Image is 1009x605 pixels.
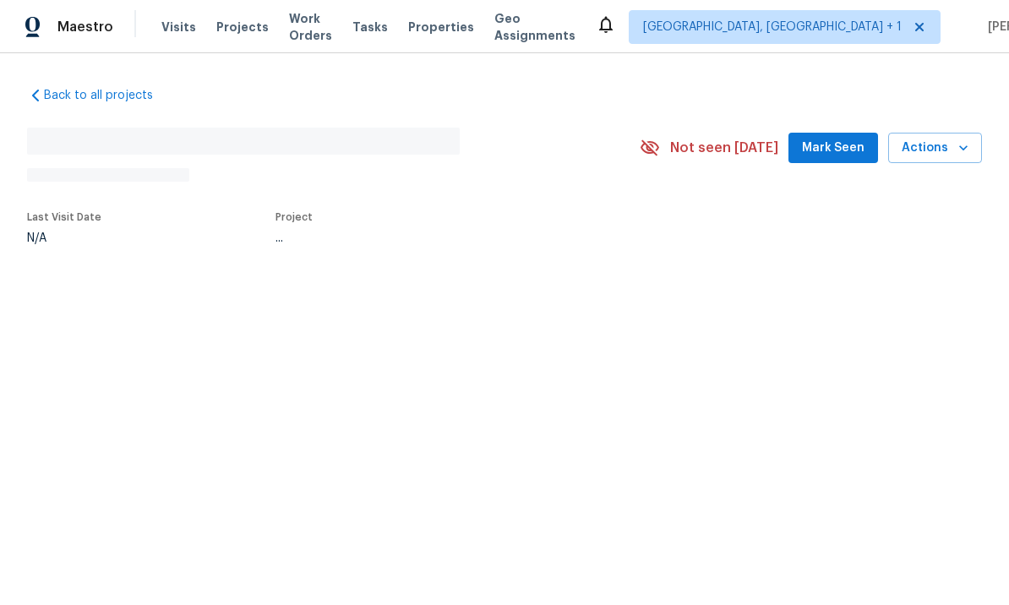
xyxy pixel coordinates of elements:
span: Geo Assignments [494,10,575,44]
div: ... [275,232,600,244]
span: Not seen [DATE] [670,139,778,156]
span: Maestro [57,19,113,35]
span: Projects [216,19,269,35]
span: Project [275,212,313,222]
span: Properties [408,19,474,35]
div: N/A [27,232,101,244]
button: Mark Seen [788,133,878,164]
button: Actions [888,133,982,164]
a: Back to all projects [27,87,189,104]
span: Actions [902,138,968,159]
span: Mark Seen [802,138,864,159]
span: Visits [161,19,196,35]
span: [GEOGRAPHIC_DATA], [GEOGRAPHIC_DATA] + 1 [643,19,902,35]
span: Tasks [352,21,388,33]
span: Last Visit Date [27,212,101,222]
span: Work Orders [289,10,332,44]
